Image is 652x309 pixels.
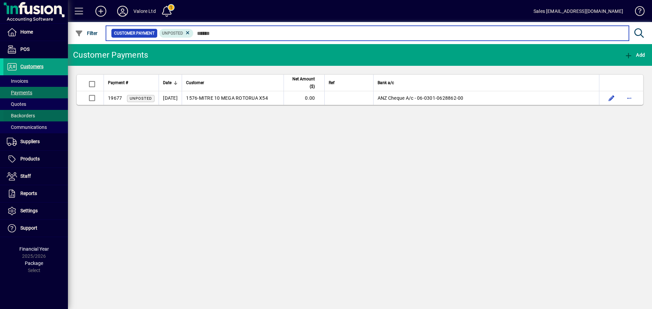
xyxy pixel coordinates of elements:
[288,75,321,90] div: Net Amount ($)
[329,79,369,86] div: Ref
[25,260,43,266] span: Package
[20,64,43,69] span: Customers
[114,30,155,37] span: Customer Payment
[73,27,99,39] button: Filter
[3,220,68,237] a: Support
[130,96,152,101] span: Unposted
[7,90,32,95] span: Payments
[20,156,40,161] span: Products
[533,6,623,17] div: Sales [EMAIL_ADDRESS][DOMAIN_NAME]
[159,29,194,38] mat-chip: Customer Payment Status: Unposted
[108,79,155,86] div: Payment #
[186,95,197,101] span: 1576
[20,46,30,52] span: POS
[284,91,324,105] td: 0.00
[329,79,334,86] span: Ref
[19,246,49,252] span: Financial Year
[378,79,595,86] div: Bank a/c
[133,6,156,17] div: Valore Ltd
[108,95,122,101] span: 19677
[20,191,37,196] span: Reports
[3,110,68,121] a: Backorders
[288,75,315,90] span: Net Amount ($)
[163,79,178,86] div: Date
[7,78,28,84] span: Invoices
[75,31,98,36] span: Filter
[378,95,464,101] span: ANZ Cheque A/c - 06-0301-0628862-00
[606,93,617,103] button: Edit
[3,168,68,185] a: Staff
[3,87,68,98] a: Payments
[3,202,68,219] a: Settings
[20,173,31,179] span: Staff
[163,79,171,86] span: Date
[20,225,37,231] span: Support
[624,52,645,58] span: Add
[162,31,183,36] span: Unposted
[3,98,68,110] a: Quotes
[3,133,68,150] a: Suppliers
[108,79,128,86] span: Payment #
[3,24,68,41] a: Home
[182,91,284,105] td: -
[20,139,40,144] span: Suppliers
[378,79,394,86] span: Bank a/c
[73,50,148,60] div: Customer Payments
[3,121,68,133] a: Communications
[20,208,38,213] span: Settings
[630,1,644,23] a: Knowledge Base
[186,79,204,86] span: Customer
[90,5,112,17] button: Add
[112,5,133,17] button: Profile
[3,151,68,168] a: Products
[3,41,68,58] a: POS
[199,95,268,101] span: MITRE 10 MEGA ROTORUA X54
[7,101,26,107] span: Quotes
[623,49,647,61] button: Add
[159,91,182,105] td: [DATE]
[624,93,635,103] button: More options
[3,75,68,87] a: Invoices
[20,29,33,35] span: Home
[3,185,68,202] a: Reports
[7,124,47,130] span: Communications
[7,113,35,118] span: Backorders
